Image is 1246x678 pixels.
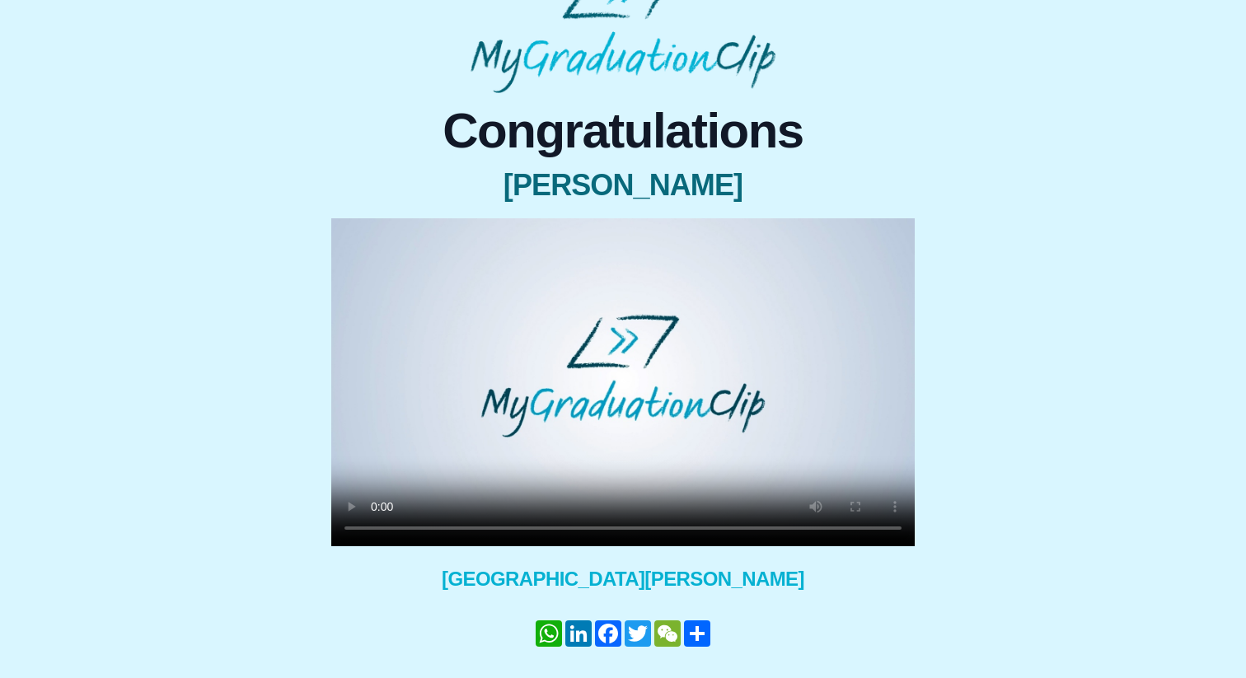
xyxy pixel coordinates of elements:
[682,620,712,647] a: Share
[331,566,915,592] span: [GEOGRAPHIC_DATA][PERSON_NAME]
[331,106,915,156] span: Congratulations
[653,620,682,647] a: WeChat
[564,620,593,647] a: LinkedIn
[593,620,623,647] a: Facebook
[534,620,564,647] a: WhatsApp
[623,620,653,647] a: Twitter
[331,169,915,202] span: [PERSON_NAME]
